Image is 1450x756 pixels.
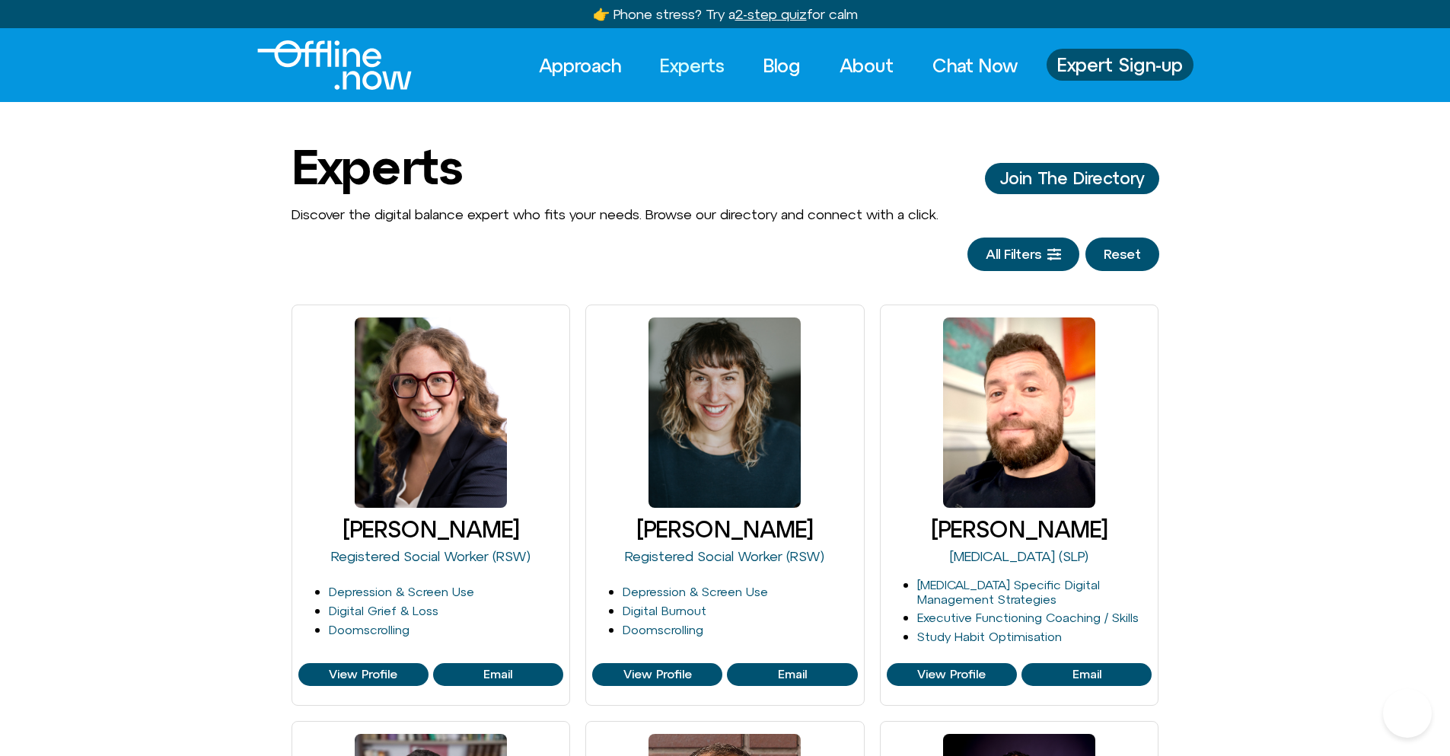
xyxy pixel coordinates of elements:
[750,49,814,82] a: Blog
[1000,169,1144,187] span: Join The Directory
[646,49,738,82] a: Experts
[298,663,429,686] a: View Profile of Blair Wexler-Singer
[625,548,824,564] a: Registered Social Worker (RSW)
[525,49,1031,82] nav: Menu
[917,668,986,681] span: View Profile
[331,548,531,564] a: Registered Social Worker (RSW)
[778,668,807,681] span: Email
[483,668,512,681] span: Email
[986,247,1041,262] span: All Filters
[623,585,768,598] a: Depression & Screen Use
[623,668,692,681] span: View Profile
[887,663,1017,686] a: View Profile of Craig Selinger
[623,604,706,617] a: Digital Burnout
[1047,49,1193,81] a: Expert Sign-up
[950,548,1088,564] a: [MEDICAL_DATA] (SLP)
[433,663,563,686] a: View Profile of Blair Wexler-Singer
[298,517,564,542] h3: [PERSON_NAME]
[292,140,462,193] h1: Experts
[1085,238,1159,271] button: Reset
[1057,55,1183,75] span: Expert Sign-up
[329,623,410,636] a: Doomscrolling
[727,663,857,686] a: View Profile of Cleo Haber
[1383,689,1432,738] iframe: Botpress
[917,578,1100,606] a: [MEDICAL_DATA] Specific Digital Management Strategies
[917,630,1062,643] a: Study Habit Optimisation
[525,49,635,82] a: Approach
[887,517,1152,542] h3: [PERSON_NAME]
[985,163,1159,193] a: Join The Director
[735,6,807,22] u: 2-step quiz
[329,604,438,617] a: Digital Grief & Loss
[292,206,939,222] span: Discover the digital balance expert who fits your needs. Browse our directory and connect with a ...
[257,40,386,90] div: Logo
[592,663,722,686] a: View Profile of Cleo Haber
[1072,668,1101,681] span: Email
[593,6,858,22] a: 👉 Phone stress? Try a2-step quizfor calm
[257,40,412,90] img: Offline.Now logo in white. Text of the words offline.now with a line going through the "O"
[1021,663,1152,686] a: View Profile of Craig Selinger
[592,517,858,542] h3: [PERSON_NAME]
[917,611,1139,624] a: Executive Functioning Coaching / Skills
[967,238,1079,271] a: All Filters
[329,585,474,598] a: Depression & Screen Use
[919,49,1031,82] a: Chat Now
[329,668,397,681] span: View Profile
[826,49,907,82] a: About
[623,623,703,636] a: Doomscrolling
